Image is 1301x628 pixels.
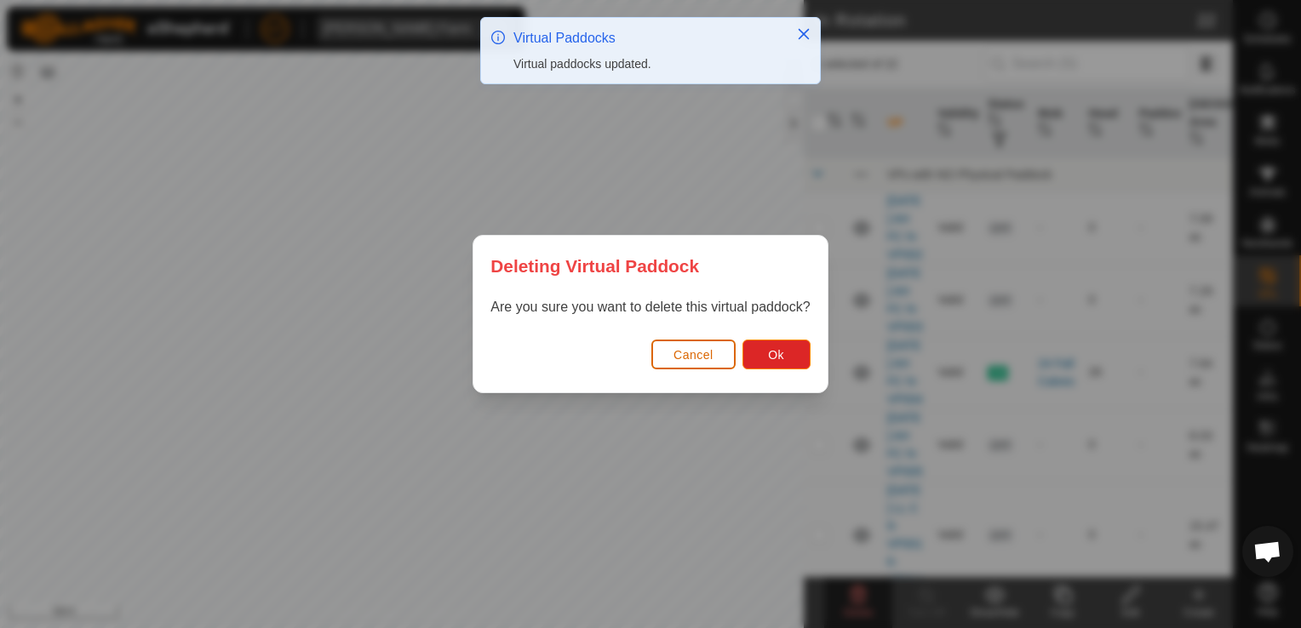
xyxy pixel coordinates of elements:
button: Cancel [651,340,736,369]
span: Deleting Virtual Paddock [490,253,699,279]
span: Ok [768,348,784,362]
div: Open chat [1242,526,1293,577]
div: Virtual paddocks updated. [513,55,779,73]
button: Close [792,22,816,46]
div: Virtual Paddocks [513,28,779,49]
p: Are you sure you want to delete this virtual paddock? [490,297,810,317]
button: Ok [742,340,811,369]
span: Cancel [673,348,714,362]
